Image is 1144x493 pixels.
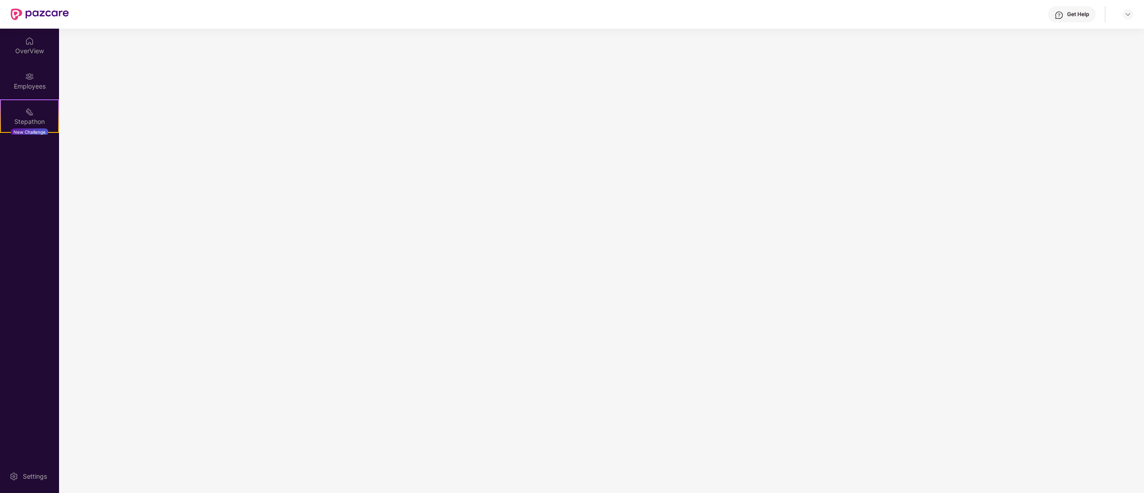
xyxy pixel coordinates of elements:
[1055,11,1063,20] img: svg+xml;base64,PHN2ZyBpZD0iSGVscC0zMngzMiIgeG1sbnM9Imh0dHA6Ly93d3cudzMub3JnLzIwMDAvc3ZnIiB3aWR0aD...
[25,72,34,81] img: svg+xml;base64,PHN2ZyBpZD0iRW1wbG95ZWVzIiB4bWxucz0iaHR0cDovL3d3dy53My5vcmcvMjAwMC9zdmciIHdpZHRoPS...
[20,472,50,481] div: Settings
[1,117,58,126] div: Stepathon
[9,472,18,481] img: svg+xml;base64,PHN2ZyBpZD0iU2V0dGluZy0yMHgyMCIgeG1sbnM9Imh0dHA6Ly93d3cudzMub3JnLzIwMDAvc3ZnIiB3aW...
[25,37,34,46] img: svg+xml;base64,PHN2ZyBpZD0iSG9tZSIgeG1sbnM9Imh0dHA6Ly93d3cudzMub3JnLzIwMDAvc3ZnIiB3aWR0aD0iMjAiIG...
[1067,11,1089,18] div: Get Help
[11,128,48,136] div: New Challenge
[1124,11,1131,18] img: svg+xml;base64,PHN2ZyBpZD0iRHJvcGRvd24tMzJ4MzIiIHhtbG5zPSJodHRwOi8vd3d3LnczLm9yZy8yMDAwL3N2ZyIgd2...
[11,8,69,20] img: New Pazcare Logo
[25,107,34,116] img: svg+xml;base64,PHN2ZyB4bWxucz0iaHR0cDovL3d3dy53My5vcmcvMjAwMC9zdmciIHdpZHRoPSIyMSIgaGVpZ2h0PSIyMC...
